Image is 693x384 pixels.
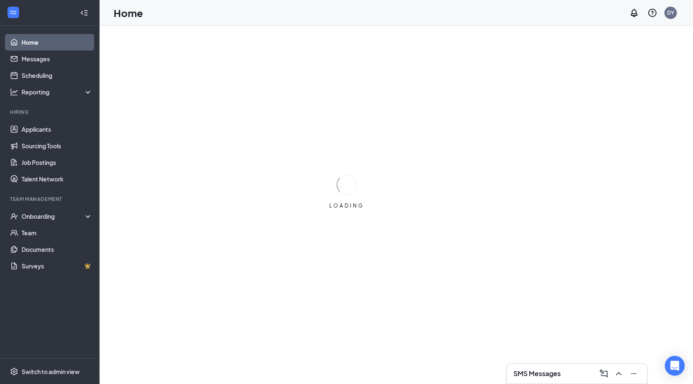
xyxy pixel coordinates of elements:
h3: SMS Messages [513,369,561,378]
a: Messages [22,51,92,67]
a: SurveysCrown [22,258,92,274]
div: Switch to admin view [22,367,80,376]
div: DY [667,9,674,16]
svg: ChevronUp [614,369,624,379]
svg: Collapse [80,9,88,17]
div: Onboarding [22,212,85,220]
a: Scheduling [22,67,92,84]
div: Reporting [22,88,93,96]
svg: QuestionInfo [647,8,657,18]
svg: UserCheck [10,212,18,220]
button: ComposeMessage [597,367,610,380]
a: Team [22,225,92,241]
a: Applicants [22,121,92,138]
a: Home [22,34,92,51]
h1: Home [114,6,143,20]
a: Talent Network [22,171,92,187]
a: Sourcing Tools [22,138,92,154]
svg: ComposeMessage [599,369,609,379]
div: Team Management [10,196,91,203]
svg: WorkstreamLogo [9,8,17,17]
div: LOADING [326,202,367,209]
div: Open Intercom Messenger [665,356,685,376]
svg: Notifications [629,8,639,18]
a: Job Postings [22,154,92,171]
button: ChevronUp [612,367,625,380]
svg: Analysis [10,88,18,96]
svg: Settings [10,367,18,376]
div: Hiring [10,109,91,116]
button: Minimize [627,367,640,380]
svg: Minimize [629,369,639,379]
a: Documents [22,241,92,258]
